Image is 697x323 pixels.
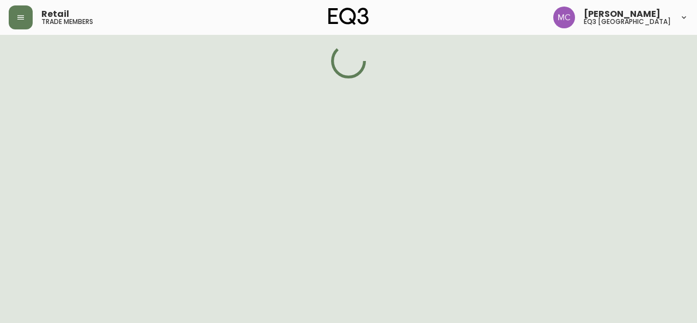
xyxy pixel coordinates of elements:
img: 6dbdb61c5655a9a555815750a11666cc [553,7,575,28]
h5: eq3 [GEOGRAPHIC_DATA] [584,19,671,25]
h5: trade members [41,19,93,25]
span: [PERSON_NAME] [584,10,661,19]
span: Retail [41,10,69,19]
img: logo [328,8,369,25]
